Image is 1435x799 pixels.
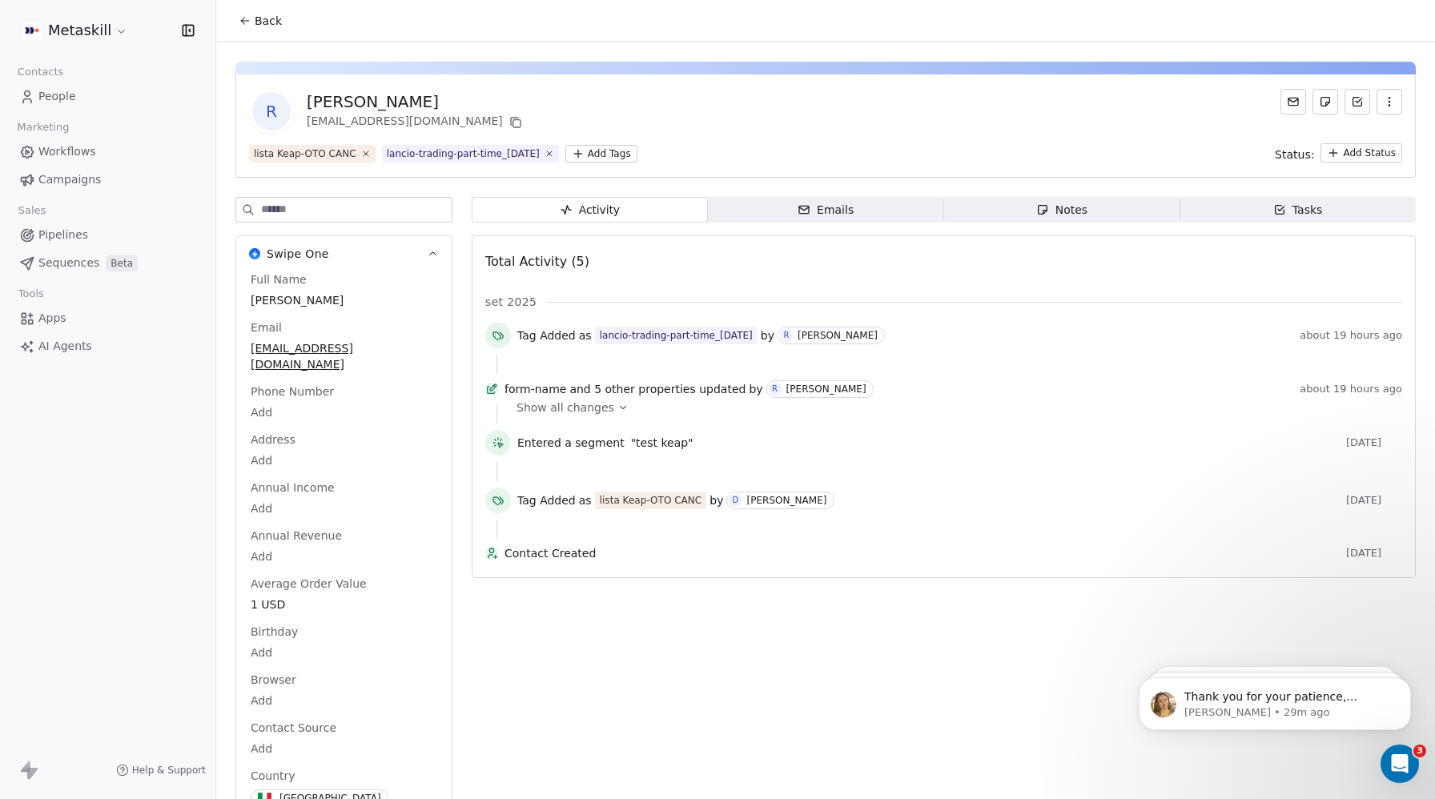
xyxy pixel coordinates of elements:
[247,432,299,448] span: Address
[247,624,301,640] span: Birthday
[38,171,101,188] span: Campaigns
[579,492,592,508] span: as
[485,254,589,269] span: Total Activity (5)
[13,139,203,165] a: Workflows
[485,294,537,310] span: set 2025
[48,20,111,41] span: Metaskill
[13,167,203,193] a: Campaigns
[1275,147,1314,163] span: Status:
[247,319,285,335] span: Email
[798,202,854,219] div: Emails
[236,236,452,271] button: Swipe OneSwipe One
[1346,494,1402,507] span: [DATE]
[709,492,723,508] span: by
[798,330,878,341] div: [PERSON_NAME]
[38,143,96,160] span: Workflows
[504,381,566,397] span: form-name
[251,693,437,709] span: Add
[38,227,88,243] span: Pipelines
[247,271,310,287] span: Full Name
[251,404,437,420] span: Add
[247,768,299,784] span: Country
[746,495,826,506] div: [PERSON_NAME]
[1273,202,1323,219] div: Tasks
[13,250,203,276] a: SequencesBeta
[19,17,131,44] button: Metaskill
[254,147,356,161] div: lista Keap-OTO CANC
[517,399,614,416] span: Show all changes
[267,246,329,262] span: Swipe One
[307,90,525,113] div: [PERSON_NAME]
[565,145,637,163] button: Add Tags
[251,340,437,372] span: [EMAIL_ADDRESS][DOMAIN_NAME]
[22,21,42,40] img: AVATAR%20METASKILL%20-%20Colori%20Positivo.png
[517,435,625,451] span: Entered a segment
[251,500,437,516] span: Add
[517,399,1391,416] a: Show all changes
[517,327,576,343] span: Tag Added
[247,576,370,592] span: Average Order Value
[1413,745,1426,757] span: 3
[252,92,291,130] span: R
[11,282,50,306] span: Tools
[251,741,437,757] span: Add
[255,13,282,29] span: Back
[11,199,53,223] span: Sales
[504,545,1340,561] span: Contact Created
[761,327,774,343] span: by
[1381,745,1419,783] iframe: Intercom live chat
[517,492,576,508] span: Tag Added
[786,383,866,395] div: [PERSON_NAME]
[307,113,525,132] div: [EMAIL_ADDRESS][DOMAIN_NAME]
[10,115,76,139] span: Marketing
[784,329,790,342] div: R
[229,6,291,35] button: Back
[1300,329,1402,342] span: about 19 hours ago
[600,493,702,508] div: lista Keap-OTO CANC
[13,333,203,359] a: AI Agents
[387,147,540,161] div: lancio-trading-part-time_[DATE]
[13,305,203,331] a: Apps
[13,83,203,110] a: People
[247,720,340,736] span: Contact Source
[38,88,76,105] span: People
[247,480,338,496] span: Annual Income
[247,528,345,544] span: Annual Revenue
[13,222,203,248] a: Pipelines
[631,435,693,451] span: "test keap"
[772,383,778,395] div: R
[1300,383,1402,395] span: about 19 hours ago
[132,764,206,777] span: Help & Support
[1346,436,1402,449] span: [DATE]
[600,328,753,343] div: lancio-trading-part-time_[DATE]
[579,327,592,343] span: as
[733,494,739,507] div: D
[10,60,70,84] span: Contacts
[38,310,66,327] span: Apps
[1346,547,1402,560] span: [DATE]
[1115,644,1435,756] iframe: Intercom notifications message
[251,596,437,612] span: 1 USD
[251,548,437,564] span: Add
[1320,143,1402,163] button: Add Status
[247,672,299,688] span: Browser
[569,381,746,397] span: and 5 other properties updated
[247,383,337,399] span: Phone Number
[116,764,206,777] a: Help & Support
[38,255,99,271] span: Sequences
[249,248,260,259] img: Swipe One
[251,452,437,468] span: Add
[106,255,138,271] span: Beta
[749,381,762,397] span: by
[251,292,437,308] span: [PERSON_NAME]
[1036,202,1087,219] div: Notes
[38,338,92,355] span: AI Agents
[251,644,437,660] span: Add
